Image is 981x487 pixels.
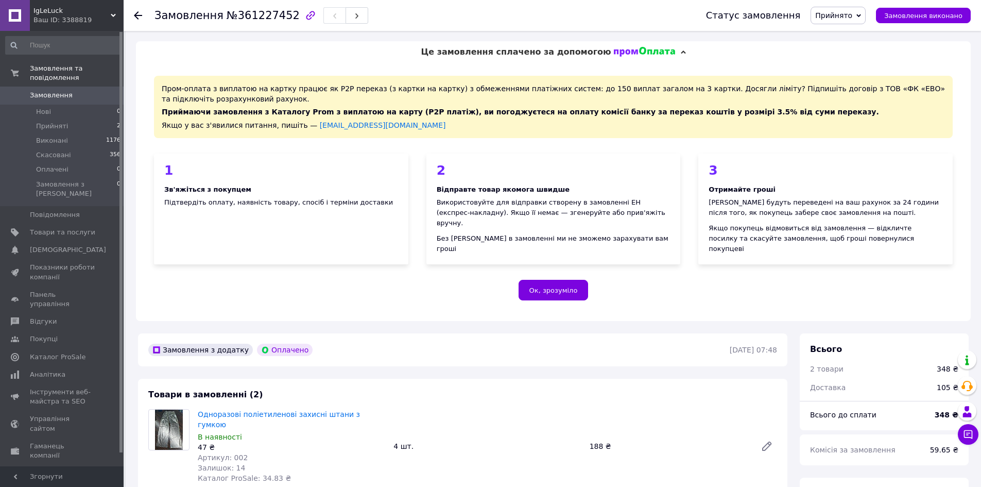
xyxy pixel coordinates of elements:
div: [PERSON_NAME] будуть переведені на ваш рахунок за 24 години після того, як покупець забере своє з... [709,197,942,218]
b: Зв'яжіться з покупцем [164,186,251,193]
span: В наявності [198,433,242,441]
b: 348 ₴ [935,411,958,419]
span: №361227452 [227,9,300,22]
div: Пром-оплата з виплатою на картку працює як P2P переказ (з картки на картку) з обмеженнями платіжн... [154,76,953,138]
div: Статус замовлення [706,10,801,21]
button: Чат з покупцем [958,424,978,445]
span: Панель управління [30,290,95,309]
b: Відправте товар якомога швидше [437,186,570,193]
span: Оплачені [36,165,68,174]
span: Замовлення з [PERSON_NAME] [36,180,117,198]
span: 2 [117,122,121,131]
div: Замовлення з додатку [148,344,253,356]
span: Артикул: 002 [198,454,248,462]
div: Ваш ID: 3388819 [33,15,124,25]
a: Одноразові поліетиленові захисні штани з гумкою [198,410,360,429]
span: Інструменти веб-майстра та SEO [30,388,95,406]
span: Каталог ProSale: 34.83 ₴ [198,474,291,482]
span: Замовлення [30,91,73,100]
a: [EMAIL_ADDRESS][DOMAIN_NAME] [320,121,446,129]
span: Гаманець компанії [30,442,95,460]
span: 356 [110,150,121,160]
span: Прийнято [815,11,852,20]
span: 0 [117,165,121,174]
span: 0 [117,107,121,116]
span: Доставка [810,383,846,392]
span: Замовлення та повідомлення [30,64,124,82]
img: Одноразові поліетиленові захисні штани з гумкою [155,410,183,450]
span: Аналітика [30,370,65,379]
span: Це замовлення сплачено за допомогою [421,47,611,57]
span: Ок, зрозуміло [529,287,578,294]
div: Підтвердіть оплату, наявність товару, спосіб і терміни доставки [164,197,398,208]
div: Повернутися назад [134,10,142,21]
div: 105 ₴ [931,376,965,399]
b: Отримайте гроші [709,186,776,193]
span: 0 [117,180,121,198]
span: Комісія за замовлення [810,446,896,454]
span: Товари в замовленні (2) [148,390,263,399]
button: Замовлення виконано [876,8,971,23]
span: [DEMOGRAPHIC_DATA] [30,245,106,255]
div: Якщо у вас з'явилися питання, пишіть — [162,120,945,130]
div: 2 [437,164,670,177]
span: IgLeLuck [33,6,111,15]
span: Замовлення виконано [884,12,962,20]
div: 1 [164,164,398,177]
span: 2 товари [810,365,844,373]
a: Редагувати [756,436,777,457]
div: Без [PERSON_NAME] в замовленні ми не зможемо зарахувати вам гроші [437,233,670,254]
span: Залишок: 14 [198,464,245,472]
span: Покупці [30,334,58,344]
input: Пошук [5,36,122,55]
div: 3 [709,164,942,177]
time: [DATE] 07:48 [730,346,777,354]
span: Виконані [36,136,68,145]
span: Замовлення [154,9,223,22]
span: 59.65 ₴ [930,446,958,454]
div: 188 ₴ [586,439,752,454]
div: 47 ₴ [198,442,385,452]
span: Всього [810,344,842,354]
span: Показники роботи компанії [30,263,95,281]
span: 1176 [106,136,121,145]
span: Скасовані [36,150,71,160]
span: Каталог ProSale [30,352,85,362]
span: Повідомлення [30,210,80,220]
img: evopay logo [614,47,676,57]
span: Управління сайтом [30,414,95,433]
span: Відгуки [30,317,57,326]
span: Нові [36,107,51,116]
span: Товари та послуги [30,228,95,237]
span: Всього до сплати [810,411,876,419]
button: Ок, зрозуміло [519,280,589,300]
div: Якщо покупець відмовиться від замовлення — відкличте посилку та скасуйте замовлення, щоб гроші по... [709,223,942,254]
div: Використовуйте для відправки створену в замовленні ЕН (експрес-накладну). Якщо її немає — згенеру... [437,197,670,228]
div: 4 шт. [389,439,585,454]
span: Приймаючи замовлення з Каталогу Prom з виплатою на карту (Р2Р платіж), ви погоджуєтеся на оплату ... [162,108,879,116]
div: Оплачено [257,344,313,356]
div: 348 ₴ [937,364,958,374]
span: Прийняті [36,122,68,131]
